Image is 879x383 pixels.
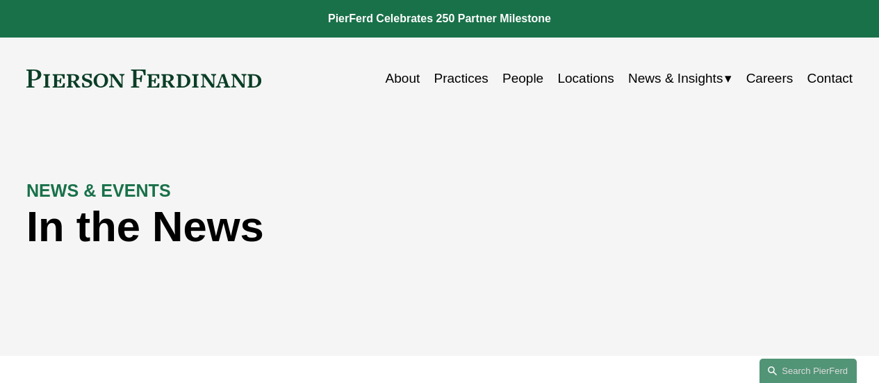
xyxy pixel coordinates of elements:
[807,65,853,92] a: Contact
[628,65,732,92] a: folder dropdown
[759,359,857,383] a: Search this site
[557,65,614,92] a: Locations
[386,65,420,92] a: About
[628,67,723,90] span: News & Insights
[502,65,543,92] a: People
[434,65,488,92] a: Practices
[746,65,794,92] a: Careers
[26,181,171,200] strong: NEWS & EVENTS
[26,202,646,251] h1: In the News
